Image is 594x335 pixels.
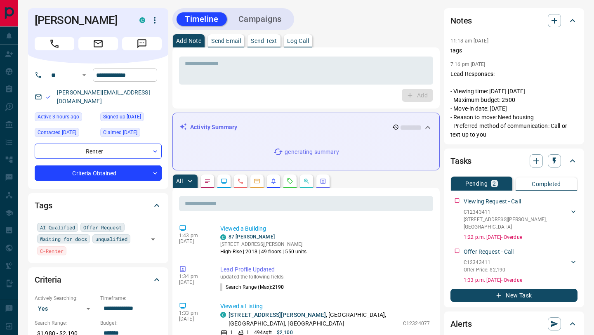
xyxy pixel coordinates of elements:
div: C12343411Offer Price: $2,190 [464,257,577,275]
p: Budget: [100,319,162,327]
p: Viewed a Building [220,224,430,233]
div: condos.ca [220,312,226,318]
p: All [176,178,183,184]
svg: Agent Actions [320,178,326,184]
p: C12343411 [464,259,505,266]
button: Campaigns [230,12,290,26]
span: AI Qualified [40,223,75,231]
p: [DATE] [179,316,208,322]
span: C-Renter [40,247,64,255]
p: 1:34 pm [179,274,208,279]
svg: Lead Browsing Activity [221,178,227,184]
span: Contacted [DATE] [38,128,76,137]
p: 1:22 p.m. [DATE] - Overdue [464,234,577,241]
button: Open [147,234,159,245]
p: Send Text [251,38,277,44]
h2: Criteria [35,273,61,286]
p: Search Range (Max) : [220,283,284,291]
h1: [PERSON_NAME] [35,14,127,27]
p: Add Note [176,38,201,44]
p: Completed [532,181,561,187]
span: Message [122,37,162,50]
p: [DATE] [179,238,208,244]
p: [STREET_ADDRESS][PERSON_NAME] , [GEOGRAPHIC_DATA] [464,216,569,231]
svg: Listing Alerts [270,178,277,184]
p: updated the following fields: [220,274,430,280]
p: 11:18 am [DATE] [450,38,488,44]
p: Viewed a Listing [220,302,430,311]
a: [PERSON_NAME][EMAIL_ADDRESS][DOMAIN_NAME] [57,89,150,104]
p: , [GEOGRAPHIC_DATA], [GEOGRAPHIC_DATA], [GEOGRAPHIC_DATA] [229,311,399,328]
p: Log Call [287,38,309,44]
div: C12343411[STREET_ADDRESS][PERSON_NAME],[GEOGRAPHIC_DATA] [464,207,577,232]
div: Tue Jun 17 2025 [100,112,162,124]
span: Call [35,37,74,50]
p: Lead Responses: - Viewing time: [DATE] [DATE] - Maximum budget: 2500 - Move-in date: [DATE] - Rea... [450,70,577,139]
div: Tasks [450,151,577,171]
span: Offer Request [83,223,121,231]
p: High-Rise | 2018 | 49 floors | 550 units [220,248,307,255]
div: Alerts [450,314,577,334]
p: Search Range: [35,319,96,327]
div: Activity Summary [179,120,433,135]
p: [STREET_ADDRESS][PERSON_NAME] [220,241,307,248]
button: Timeline [177,12,227,26]
p: Viewing Request - Call [464,197,521,206]
button: Open [79,70,89,80]
p: [DATE] [179,279,208,285]
div: condos.ca [139,17,145,23]
p: Timeframe: [100,295,162,302]
p: C12343411 [464,208,569,216]
svg: Emails [254,178,260,184]
span: Email [78,37,118,50]
svg: Opportunities [303,178,310,184]
svg: Email Valid [45,94,51,100]
svg: Calls [237,178,244,184]
h2: Alerts [450,317,472,330]
span: Active 3 hours ago [38,113,79,121]
div: Fri Aug 15 2025 [35,112,96,124]
svg: Notes [204,178,211,184]
p: tags [450,46,577,55]
p: Pending [465,181,488,186]
p: 7:16 pm [DATE] [450,61,486,67]
span: Waiting for docs [40,235,87,243]
div: Renter [35,144,162,159]
p: Actively Searching: [35,295,96,302]
p: Lead Profile Updated [220,265,430,274]
p: 1:33 p.m. [DATE] - Overdue [464,276,577,284]
a: 87 [PERSON_NAME] [229,234,275,240]
h2: Tasks [450,154,471,167]
p: Activity Summary [190,123,237,132]
h2: Notes [450,14,472,27]
span: 2190 [272,284,284,290]
p: generating summary [285,148,339,156]
div: condos.ca [220,234,226,240]
div: Yes [35,302,96,315]
span: Signed up [DATE] [103,113,141,121]
p: 1:43 pm [179,233,208,238]
div: Wed Jun 18 2025 [35,128,96,139]
p: Offer Request - Call [464,248,514,256]
p: 1:33 pm [179,310,208,316]
button: New Task [450,289,577,302]
div: Notes [450,11,577,31]
p: C12324077 [403,320,430,327]
p: Offer Price: $2,190 [464,266,505,274]
a: [STREET_ADDRESS][PERSON_NAME] [229,311,326,318]
svg: Requests [287,178,293,184]
p: 2 [493,181,496,186]
p: Send Email [211,38,241,44]
div: Wed Jun 18 2025 [100,128,162,139]
div: Tags [35,196,162,215]
span: unqualified [95,235,127,243]
div: Criteria [35,270,162,290]
span: Claimed [DATE] [103,128,137,137]
h2: Tags [35,199,52,212]
div: Criteria Obtained [35,165,162,181]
